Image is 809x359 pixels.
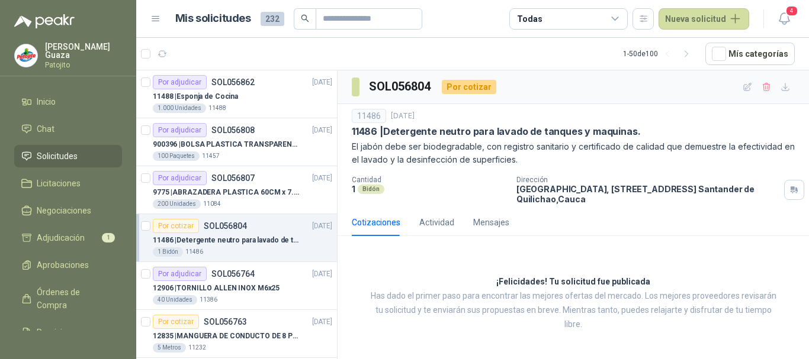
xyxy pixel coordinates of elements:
p: 900396 | BOLSA PLASTICA TRANSPARENTE DE 40*60 CMS [153,139,300,150]
div: Por adjudicar [153,75,207,89]
p: Dirección [516,176,779,184]
a: Chat [14,118,122,140]
span: 1 [102,233,115,242]
div: Por cotizar [153,219,199,233]
a: Inicio [14,90,122,113]
span: Aprobaciones [37,258,89,271]
p: SOL056807 [211,174,255,182]
div: 40 Unidades [153,295,197,305]
a: Aprobaciones [14,254,122,276]
p: El jabón debe ser biodegradable, con registro sanitario y certificado de calidad que demuestre la... [352,140,795,166]
p: [DATE] [391,111,415,122]
p: Patojito [45,62,122,69]
button: 4 [773,8,795,30]
div: 11486 [352,109,386,123]
h1: Mis solicitudes [175,10,251,27]
img: Logo peakr [14,14,75,28]
p: SOL056808 [211,126,255,134]
p: Has dado el primer paso para encontrar las mejores ofertas del mercado. Los mejores proveedores r... [367,289,779,332]
button: Nueva solicitud [659,8,749,30]
p: [DATE] [312,125,332,136]
span: Adjudicación [37,231,85,244]
span: Órdenes de Compra [37,286,111,312]
p: SOL056764 [211,270,255,278]
p: 12906 | TORNILLO ALLEN INOX M6x25 [153,283,280,294]
div: 5 Metros [153,343,186,352]
span: Solicitudes [37,150,78,163]
a: Negociaciones [14,199,122,222]
p: 11488 [208,104,226,113]
div: Bidón [358,185,384,194]
p: 11457 [202,151,220,161]
a: Por cotizarSOL056804[DATE] 11486 |Detergente neutro para lavado de tanques y maquinas.1 Bidón11486 [136,214,337,262]
div: Por adjudicar [153,171,207,185]
p: [DATE] [312,269,332,280]
p: 1 [352,184,355,194]
div: Actividad [419,216,454,229]
span: search [301,14,309,22]
a: Por adjudicarSOL056807[DATE] 9775 |ABRAZADERA PLASTICA 60CM x 7.6MM ANCHA200 Unidades11084 [136,166,337,214]
div: 200 Unidades [153,199,201,209]
img: Company Logo [15,44,37,67]
a: Por cotizarSOL056763[DATE] 12835 |MANGUERA DE CONDUCTO DE 8 PULGADAS DE ALAMBRE DE ACERO PU5 Metr... [136,310,337,358]
div: Mensajes [473,216,509,229]
a: Solicitudes [14,145,122,167]
p: 9775 | ABRAZADERA PLASTICA 60CM x 7.6MM ANCHA [153,187,300,198]
p: SOL056804 [204,222,247,230]
p: [DATE] [312,316,332,328]
a: Remisiones [14,321,122,344]
div: Por cotizar [153,315,199,329]
a: Adjudicación1 [14,227,122,249]
span: Negociaciones [37,204,91,217]
span: 4 [785,5,798,17]
p: 12835 | MANGUERA DE CONDUCTO DE 8 PULGADAS DE ALAMBRE DE ACERO PU [153,331,300,342]
p: 11386 [200,295,217,305]
div: Cotizaciones [352,216,400,229]
p: [GEOGRAPHIC_DATA], [STREET_ADDRESS] Santander de Quilichao , Cauca [516,184,779,204]
div: 100 Paquetes [153,151,200,161]
p: 11486 | Detergente neutro para lavado de tanques y maquinas. [352,125,640,138]
p: 11486 [185,247,203,257]
a: Por adjudicarSOL056862[DATE] 11488 |Esponja de Cocina1.000 Unidades11488 [136,70,337,118]
a: Por adjudicarSOL056764[DATE] 12906 |TORNILLO ALLEN INOX M6x2540 Unidades11386 [136,262,337,310]
span: 232 [261,12,284,26]
p: Cantidad [352,176,507,184]
span: Chat [37,122,54,135]
div: Todas [517,12,542,25]
button: Mís categorías [705,43,795,65]
div: Por adjudicar [153,267,207,281]
a: Licitaciones [14,172,122,195]
span: Inicio [37,95,56,108]
p: 11488 | Esponja de Cocina [153,91,238,102]
p: SOL056763 [204,318,247,326]
p: [DATE] [312,221,332,232]
span: Licitaciones [37,177,81,190]
div: Por adjudicar [153,123,207,137]
p: [DATE] [312,77,332,88]
div: Por cotizar [442,80,496,94]
div: 1 - 50 de 100 [623,44,696,63]
h3: SOL056804 [369,77,432,96]
a: Por adjudicarSOL056808[DATE] 900396 |BOLSA PLASTICA TRANSPARENTE DE 40*60 CMS100 Paquetes11457 [136,118,337,166]
p: SOL056862 [211,78,255,86]
p: 11232 [188,343,206,352]
div: 1.000 Unidades [153,104,206,113]
a: Órdenes de Compra [14,281,122,316]
p: 11084 [203,199,221,209]
p: [PERSON_NAME] Guaza [45,43,122,59]
h3: ¡Felicidades! Tu solicitud fue publicada [496,275,650,289]
div: 1 Bidón [153,247,183,257]
p: 11486 | Detergente neutro para lavado de tanques y maquinas. [153,235,300,246]
p: [DATE] [312,173,332,184]
span: Remisiones [37,326,81,339]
